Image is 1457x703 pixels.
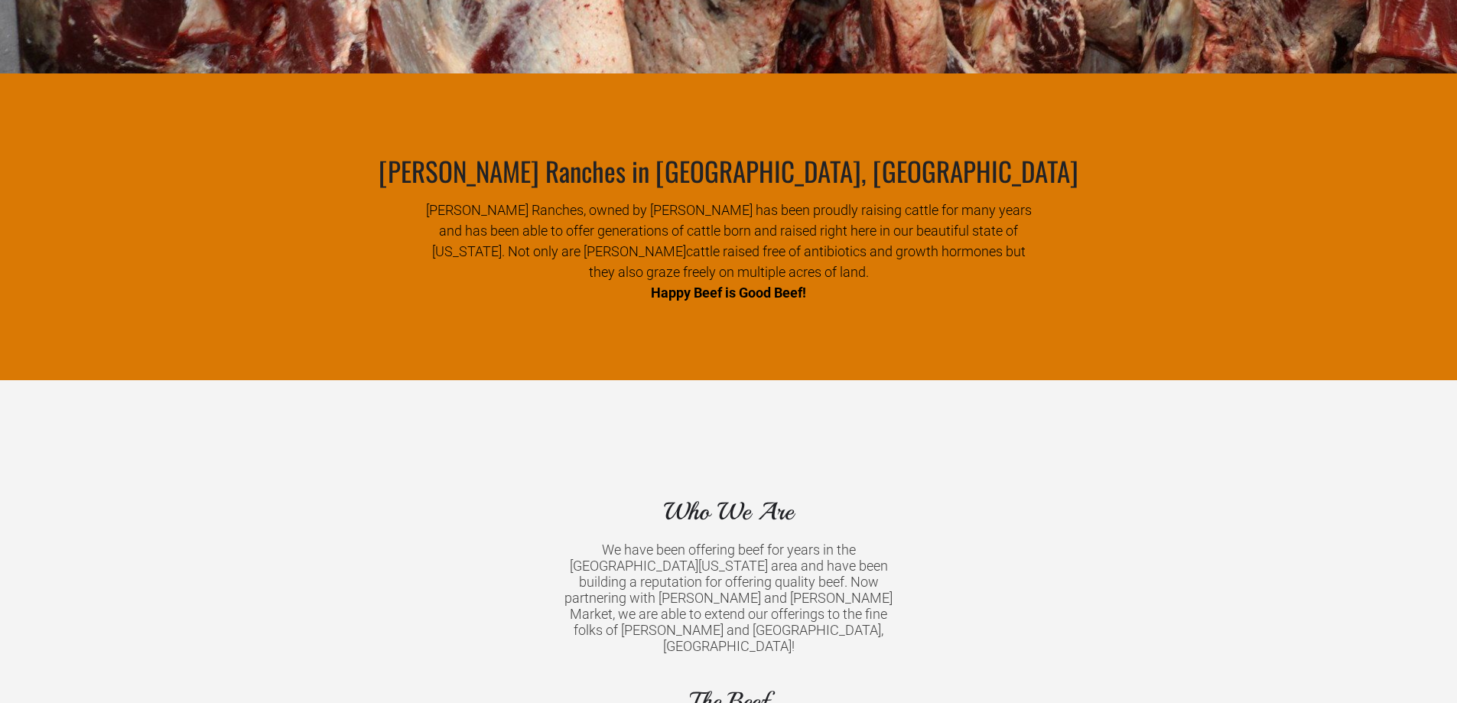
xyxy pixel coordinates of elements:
[664,496,793,527] span: Who We Are
[651,285,806,301] b: Happy Beef is Good Beef!
[589,243,1026,280] span: cattle raised free of antibiotics and growth hormones but they also graze freely on multiple acre...
[426,202,1032,259] font: [PERSON_NAME] Ranches, owned by [PERSON_NAME] has been proudly raising cattle for many years and ...
[362,151,1096,190] div: [PERSON_NAME] Ranches in [GEOGRAPHIC_DATA], [GEOGRAPHIC_DATA]
[558,542,899,654] div: We have been offering beef for years in the [GEOGRAPHIC_DATA][US_STATE] area and have been buildi...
